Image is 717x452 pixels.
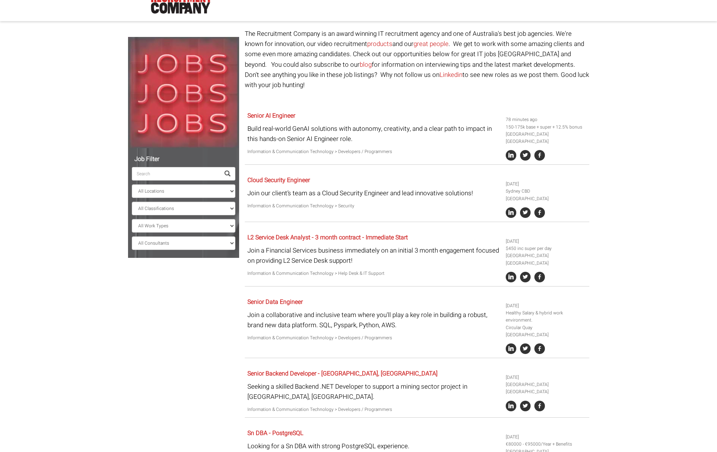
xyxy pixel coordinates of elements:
[506,441,586,448] li: €80000 - €95000/Year + Benefits
[506,374,586,381] li: [DATE]
[247,202,500,210] p: Information & Communication Technology > Security
[506,381,586,395] li: [GEOGRAPHIC_DATA] [GEOGRAPHIC_DATA]
[439,70,462,80] a: Linkedin
[506,181,586,188] li: [DATE]
[247,429,303,438] a: Sn DBA - PostgreSQL
[132,156,235,163] h5: Job Filter
[247,245,500,266] p: Join a Financial Services business immediately on an initial 3 month engagement focused on provid...
[506,245,586,252] li: $450 inc super per day
[247,124,500,144] p: Build real-world GenAI solutions with autonomy, creativity, and a clear path to impact in this ha...
[506,310,586,324] li: Healthy Salary & hybrid work environment.
[247,270,500,277] p: Information & Communication Technology > Help Desk & IT Support
[506,252,586,267] li: [GEOGRAPHIC_DATA] [GEOGRAPHIC_DATA]
[247,382,500,402] p: Seeking a skilled Backend .NET Developer to support a mining sector project in [GEOGRAPHIC_DATA],...
[247,406,500,413] p: Information & Communication Technology > Developers / Programmers
[247,148,500,155] p: Information & Communication Technology > Developers / Programmers
[506,124,586,131] li: 150-175k base + super + 12.5% bonus
[128,37,239,148] img: Jobs, Jobs, Jobs
[247,111,295,120] a: Senior AI Engineer
[247,441,500,451] p: Looking for a Sn DBA with strong PostgreSQL experience.
[247,310,500,330] p: Join a collaborative and inclusive team where you'll play a key role in building a robust, brand ...
[506,434,586,441] li: [DATE]
[247,188,500,198] p: Join our client’s team as a Cloud Security Engineer and lead innovative solutions!
[367,39,392,49] a: products
[506,188,586,202] li: Sydney CBD [GEOGRAPHIC_DATA]
[506,302,586,310] li: [DATE]
[506,238,586,245] li: [DATE]
[360,60,372,69] a: blog
[506,131,586,145] li: [GEOGRAPHIC_DATA] [GEOGRAPHIC_DATA]
[506,324,586,339] li: Circular Quay [GEOGRAPHIC_DATA]
[247,297,303,306] a: Senior Data Engineer
[413,39,449,49] a: great people
[247,334,500,342] p: Information & Communication Technology > Developers / Programmers
[247,176,310,185] a: Cloud Security Engineer
[247,369,438,378] a: Senior Backend Developer - [GEOGRAPHIC_DATA], [GEOGRAPHIC_DATA]
[245,29,589,90] p: The Recruitment Company is an award winning IT recruitment agency and one of Australia's best job...
[506,116,586,123] li: 78 minutes ago
[247,233,408,242] a: L2 Service Desk Analyst - 3 month contract - Immediate Start
[132,167,220,181] input: Search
